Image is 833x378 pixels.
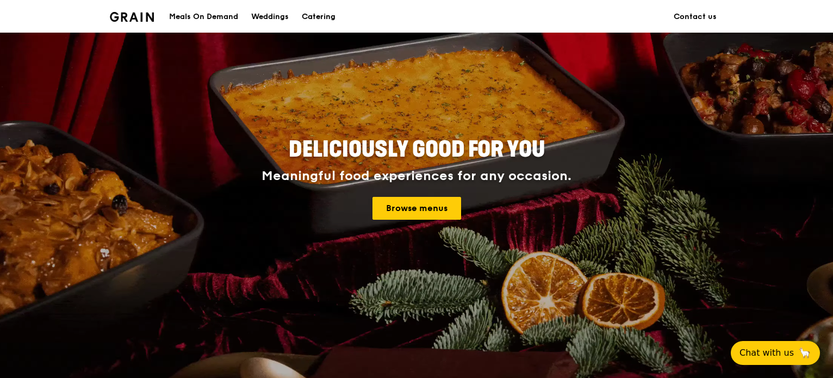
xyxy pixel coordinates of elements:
[739,346,794,360] span: Chat with us
[289,137,545,163] span: Deliciously good for you
[667,1,723,33] a: Contact us
[169,1,238,33] div: Meals On Demand
[110,12,154,22] img: Grain
[731,341,820,365] button: Chat with us🦙
[221,169,612,184] div: Meaningful food experiences for any occasion.
[798,346,811,360] span: 🦙
[372,197,461,220] a: Browse menus
[302,1,335,33] div: Catering
[245,1,295,33] a: Weddings
[251,1,289,33] div: Weddings
[295,1,342,33] a: Catering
